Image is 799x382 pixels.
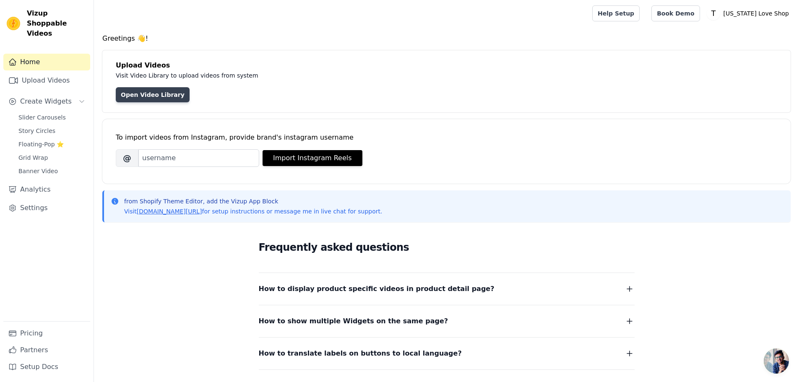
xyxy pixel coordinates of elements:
a: Open chat [764,348,789,374]
text: T [711,9,716,18]
span: How to show multiple Widgets on the same page? [259,315,448,327]
span: Banner Video [18,167,58,175]
a: Settings [3,200,90,216]
span: Grid Wrap [18,153,48,162]
a: [DOMAIN_NAME][URL] [137,208,202,215]
a: Banner Video [13,165,90,177]
span: How to display product specific videos in product detail page? [259,283,494,295]
h4: Greetings 👋! [102,34,791,44]
span: Vizup Shoppable Videos [27,8,87,39]
p: from Shopify Theme Editor, add the Vizup App Block [124,197,382,205]
a: Story Circles [13,125,90,137]
a: Open Video Library [116,87,190,102]
a: Book Demo [651,5,700,21]
img: Vizup [7,17,20,30]
h2: Frequently asked questions [259,239,635,256]
span: How to translate labels on buttons to local language? [259,348,462,359]
button: How to display product specific videos in product detail page? [259,283,635,295]
a: Setup Docs [3,359,90,375]
a: Grid Wrap [13,152,90,164]
a: Upload Videos [3,72,90,89]
a: Floating-Pop ⭐ [13,138,90,150]
p: [US_STATE] Love Shop [720,6,792,21]
button: How to translate labels on buttons to local language? [259,348,635,359]
input: username [138,149,259,167]
a: Home [3,54,90,70]
span: Slider Carousels [18,113,66,122]
a: Help Setup [592,5,640,21]
span: Create Widgets [20,96,72,107]
a: Slider Carousels [13,112,90,123]
button: How to show multiple Widgets on the same page? [259,315,635,327]
button: Create Widgets [3,93,90,110]
a: Partners [3,342,90,359]
span: @ [116,149,138,167]
a: Pricing [3,325,90,342]
span: Floating-Pop ⭐ [18,140,64,148]
p: Visit Video Library to upload videos from system [116,70,492,81]
span: Story Circles [18,127,55,135]
div: To import videos from Instagram, provide brand's instagram username [116,133,777,143]
p: Visit for setup instructions or message me in live chat for support. [124,207,382,216]
button: Import Instagram Reels [263,150,362,166]
a: Analytics [3,181,90,198]
button: T [US_STATE] Love Shop [707,6,792,21]
h4: Upload Videos [116,60,777,70]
